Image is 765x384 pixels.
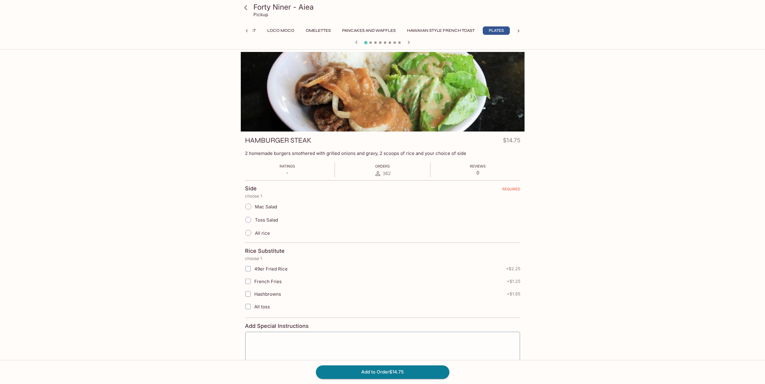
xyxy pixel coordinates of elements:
[245,185,257,192] h4: Side
[253,12,268,17] p: Pickup
[245,248,285,254] h4: Rice Substitute
[245,323,520,329] h4: Add Special Instructions
[245,194,520,198] p: choose 1
[507,292,520,296] span: + $1.85
[280,164,295,168] span: Ratings
[255,217,278,223] span: Toss Salad
[383,171,391,176] span: 362
[264,26,298,35] button: Loco Moco
[404,26,478,35] button: Hawaiian Style French Toast
[302,26,334,35] button: Omelettes
[280,170,295,176] p: -
[254,279,282,284] span: French Fries
[241,52,525,132] div: HAMBURGER STEAK
[503,136,520,147] h4: $14.75
[506,266,520,271] span: + $2.25
[245,150,520,156] p: 2 homemade burgers smothered with grilled onions and gravy, 2 scoops of rice and your choice of side
[255,204,277,210] span: Mac Salad
[245,256,520,261] p: choose 1
[245,136,311,145] h3: HAMBURGER STEAK
[483,26,510,35] button: Plates
[255,230,270,236] span: All rice
[254,304,270,310] span: All toss
[339,26,399,35] button: Pancakes and Waffles
[502,187,520,194] span: REQUIRED
[507,279,520,284] span: + $1.25
[254,291,281,297] span: Hashbrowns
[470,164,486,168] span: Reviews
[253,2,522,12] h3: Forty Niner - Aiea
[316,365,449,379] button: Add to Order$14.75
[254,266,288,272] span: 49er Fried Rice
[375,164,390,168] span: Orders
[470,170,486,176] p: 0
